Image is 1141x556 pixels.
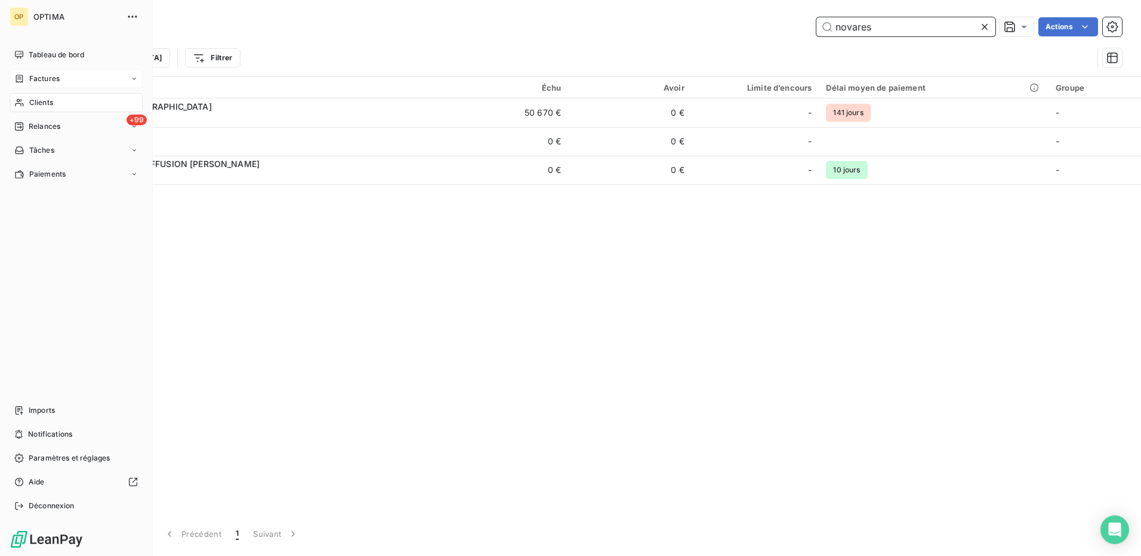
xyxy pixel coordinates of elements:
div: Avoir [575,83,684,92]
span: - [1056,136,1059,146]
img: Logo LeanPay [10,530,84,549]
span: Factures [29,73,60,84]
span: Relances [29,121,60,132]
span: - [1056,165,1059,175]
span: NOVARES MC DIFFUSION [PERSON_NAME] [82,159,260,169]
button: Filtrer [185,48,240,67]
div: OP [10,7,29,26]
span: OPTIMA [33,12,119,21]
span: Paiements [29,169,66,180]
span: 1NOVARES [82,113,438,125]
span: 141 jours [826,104,870,122]
span: +99 [127,115,147,125]
a: Paiements [10,165,143,184]
span: Notifications [28,429,72,440]
span: Clients [29,97,53,108]
span: Aide [29,477,45,487]
span: - [808,107,812,119]
a: Factures [10,69,143,88]
td: 0 € [568,156,692,184]
span: 1 [236,528,239,540]
td: 0 € [445,156,569,184]
div: Délai moyen de paiement [826,83,1041,92]
button: Suivant [246,521,306,546]
td: 50 670 € [445,98,569,127]
span: 10 jours [826,161,867,179]
span: Déconnexion [29,501,75,511]
span: - [808,164,812,176]
button: 1 [229,521,246,546]
a: Tâches [10,141,143,160]
a: Aide [10,472,143,492]
span: Tableau de bord [29,50,84,60]
span: - [1056,107,1059,118]
span: Paramètres et réglages [29,453,110,464]
a: +99Relances [10,117,143,136]
button: Précédent [156,521,229,546]
a: Imports [10,401,143,420]
input: Rechercher [816,17,995,36]
div: Échu [452,83,562,92]
div: Groupe [1056,83,1134,92]
td: 0 € [445,127,569,156]
span: - [808,135,812,147]
a: Clients [10,93,143,112]
span: 1MECALL [82,141,438,153]
td: 0 € [568,98,692,127]
span: Tâches [29,145,54,156]
div: Limite d’encours [699,83,812,92]
span: Imports [29,405,55,416]
td: 0 € [568,127,692,156]
a: Paramètres et réglages [10,449,143,468]
div: Open Intercom Messenger [1100,515,1129,544]
a: Tableau de bord [10,45,143,64]
span: 1NOVAMC [82,170,438,182]
button: Actions [1038,17,1098,36]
